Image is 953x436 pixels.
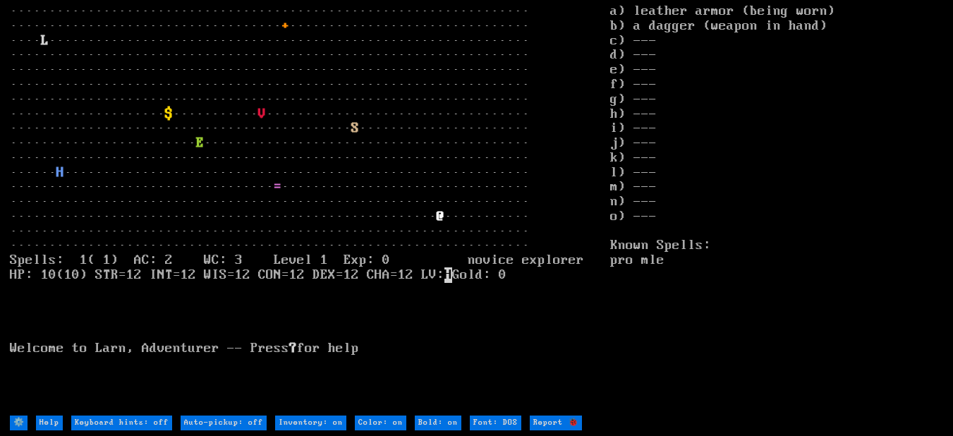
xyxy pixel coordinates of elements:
input: Keyboard hints: off [71,416,172,430]
font: H [56,165,64,181]
font: + [281,18,289,34]
font: L [41,33,49,49]
input: ⚙️ [10,416,28,430]
font: @ [437,209,444,224]
font: = [274,179,281,195]
font: V [258,107,266,122]
input: Help [36,416,63,430]
input: Color: on [355,416,406,430]
input: Report 🐞 [530,416,582,430]
font: S [351,121,359,136]
input: Font: DOS [470,416,521,430]
input: Auto-pickup: off [181,416,267,430]
input: Inventory: on [275,416,346,430]
b: ? [289,341,297,356]
font: E [196,135,204,151]
stats: a) leather armor (being worn) b) a dagger (weapon in hand) c) --- d) --- e) --- f) --- g) --- h) ... [610,4,944,414]
mark: H [444,267,452,283]
larn: ··································································· ·····························... [10,4,610,414]
input: Bold: on [415,416,461,430]
font: $ [165,107,173,122]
